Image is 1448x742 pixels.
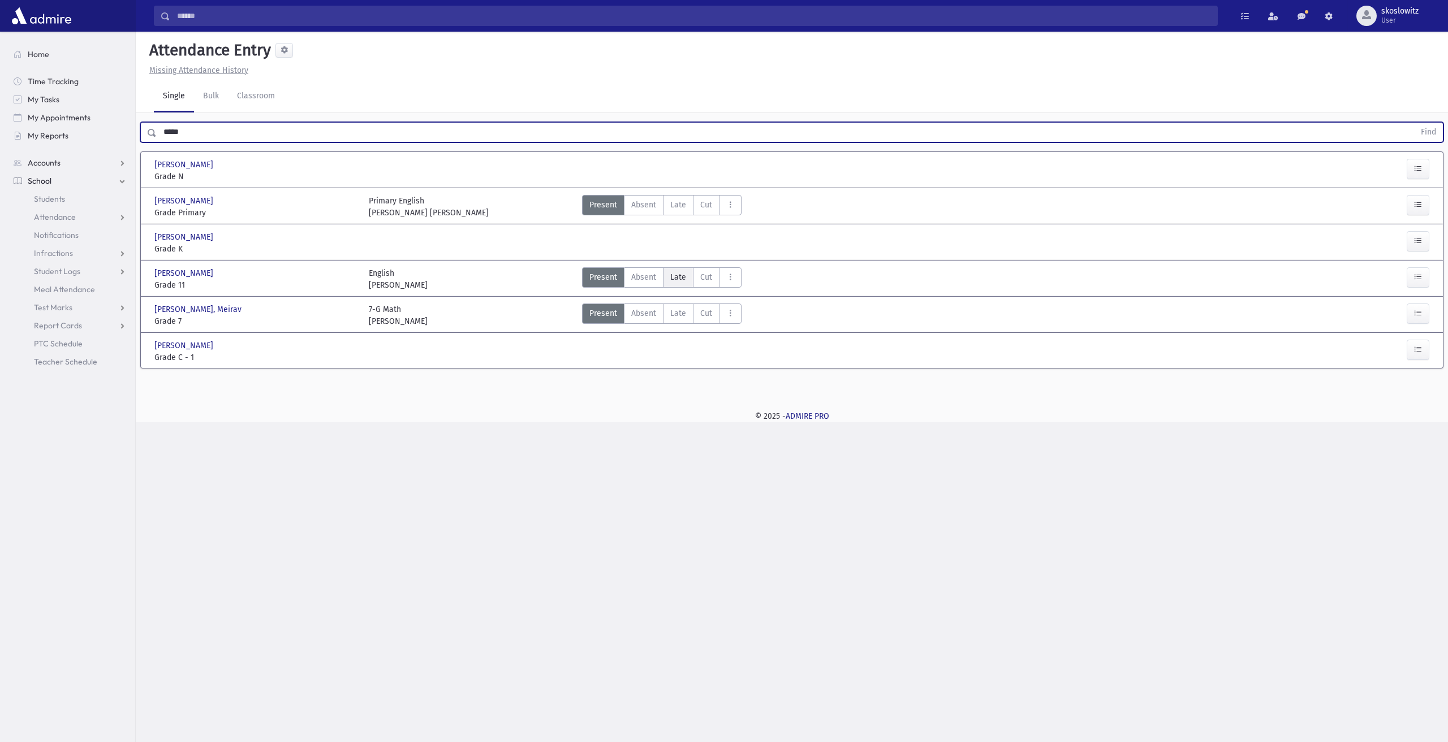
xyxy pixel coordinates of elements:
[34,266,80,276] span: Student Logs
[154,207,357,219] span: Grade Primary
[582,195,742,219] div: AttTypes
[589,307,617,319] span: Present
[5,190,135,208] a: Students
[34,248,73,258] span: Infractions
[582,303,742,327] div: AttTypes
[154,171,357,183] span: Grade N
[154,352,357,363] span: Grade C - 1
[786,411,829,421] a: ADMIRE PRO
[5,109,135,127] a: My Appointments
[700,271,712,283] span: Cut
[5,262,135,280] a: Student Logs
[145,41,271,60] h5: Attendance Entry
[5,244,135,262] a: Infractions
[5,298,135,316] a: Test Marks
[5,127,135,145] a: My Reports
[1381,7,1419,16] span: skoslowitz
[154,195,216,207] span: [PERSON_NAME]
[700,199,712,211] span: Cut
[145,66,248,75] a: Missing Attendance History
[631,307,656,319] span: Absent
[670,199,686,211] span: Late
[154,279,357,291] span: Grade 11
[28,158,61,168] span: Accounts
[154,159,216,171] span: [PERSON_NAME]
[154,410,1430,422] div: © 2025 -
[34,302,72,313] span: Test Marks
[154,231,216,243] span: [PERSON_NAME]
[5,316,135,335] a: Report Cards
[700,307,712,319] span: Cut
[369,195,489,219] div: Primary English [PERSON_NAME] [PERSON_NAME]
[670,307,686,319] span: Late
[154,81,194,112] a: Single
[5,226,135,244] a: Notifications
[589,199,617,211] span: Present
[5,90,135,109] a: My Tasks
[154,267,216,279] span: [PERSON_NAME]
[5,353,135,371] a: Teacher Schedule
[5,172,135,190] a: School
[28,176,51,186] span: School
[194,81,228,112] a: Bulk
[34,194,65,204] span: Students
[28,76,79,86] span: Time Tracking
[589,271,617,283] span: Present
[154,303,244,315] span: [PERSON_NAME], Meirav
[5,335,135,353] a: PTC Schedule
[631,199,656,211] span: Absent
[1381,16,1419,25] span: User
[28,94,59,105] span: My Tasks
[154,315,357,327] span: Grade 7
[154,340,216,352] span: [PERSON_NAME]
[149,66,248,75] u: Missing Attendance History
[5,72,135,90] a: Time Tracking
[170,6,1217,26] input: Search
[28,131,68,141] span: My Reports
[34,230,79,240] span: Notifications
[28,49,49,59] span: Home
[5,208,135,226] a: Attendance
[5,280,135,298] a: Meal Attendance
[631,271,656,283] span: Absent
[670,271,686,283] span: Late
[582,267,742,291] div: AttTypes
[5,154,135,172] a: Accounts
[34,320,82,331] span: Report Cards
[154,243,357,255] span: Grade K
[369,267,428,291] div: English [PERSON_NAME]
[34,284,95,294] span: Meal Attendance
[228,81,284,112] a: Classroom
[369,303,428,327] div: 7-G Math [PERSON_NAME]
[5,45,135,63] a: Home
[1414,123,1443,142] button: Find
[28,112,90,123] span: My Appointments
[34,212,76,222] span: Attendance
[34,357,97,367] span: Teacher Schedule
[34,339,83,349] span: PTC Schedule
[9,5,74,27] img: AdmirePro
